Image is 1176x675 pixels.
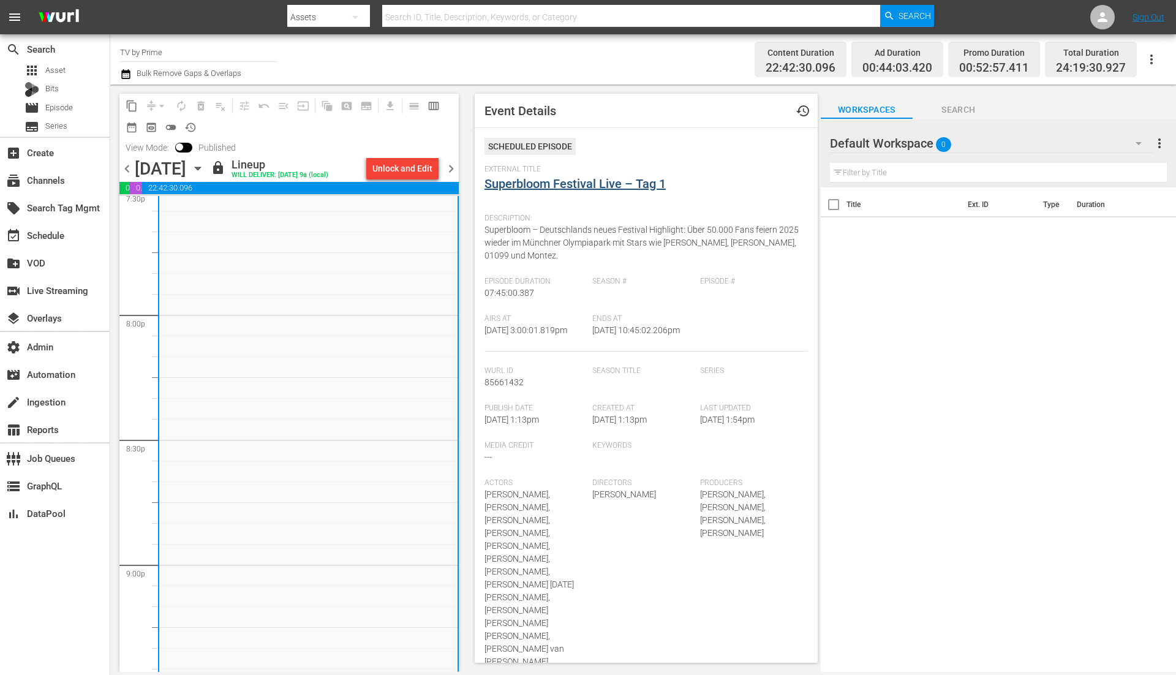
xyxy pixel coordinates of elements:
[1152,136,1167,151] span: more_vert
[45,120,67,132] span: Series
[7,10,22,25] span: menu
[484,314,586,324] span: Airs At
[936,132,951,157] span: 0
[135,159,186,179] div: [DATE]
[313,94,337,118] span: Refresh All Search Blocks
[6,173,21,188] span: Channels
[6,479,21,494] span: GraphQL
[232,158,328,172] div: Lineup
[788,96,818,126] button: history
[766,61,835,75] span: 22:42:30.096
[142,182,459,194] span: 22:42:30.096
[880,5,934,27] button: Search
[700,489,766,538] span: [PERSON_NAME],[PERSON_NAME],[PERSON_NAME],[PERSON_NAME]
[1056,44,1126,61] div: Total Duration
[913,102,1005,118] span: Search
[484,165,802,175] span: External Title
[592,441,694,451] span: Keywords
[141,96,171,116] span: Remove Gaps & Overlaps
[232,172,328,179] div: WILL DELIVER: [DATE] 9a (local)
[45,102,73,114] span: Episode
[6,340,21,355] span: Admin
[592,314,694,324] span: Ends At
[192,143,242,153] span: Published
[821,102,913,118] span: Workspaces
[592,404,694,413] span: Created At
[484,415,539,424] span: [DATE] 1:13pm
[484,277,586,287] span: Episode Duration
[400,94,424,118] span: Day Calendar View
[254,96,274,116] span: Revert to Primary Episode
[130,182,142,194] span: 00:52:57.411
[230,94,254,118] span: Customize Events
[211,96,230,116] span: Clear Lineup
[700,478,802,488] span: Producers
[592,277,694,287] span: Season #
[830,126,1153,160] div: Default Workspace
[846,187,961,222] th: Title
[592,415,647,424] span: [DATE] 1:13pm
[700,366,802,376] span: Series
[122,118,141,137] span: Month Calendar View
[24,100,39,115] span: Episode
[29,3,88,32] img: ans4CAIJ8jUAAAAAAAAAAAAAAAAAAAAAAAAgQb4GAAAAAAAAAAAAAAAAAAAAAAAAJMjXAAAAAAAAAAAAAAAAAAAAAAAAgAT5G...
[126,121,138,134] span: date_range_outlined
[592,489,656,499] span: [PERSON_NAME]
[6,201,21,216] span: Search Tag Mgmt
[141,118,161,137] span: View Backup
[592,366,694,376] span: Season Title
[796,104,810,118] span: Event History
[175,143,184,151] span: Toggle to switch from Published to Draft view.
[6,228,21,243] span: Schedule
[337,96,356,116] span: Create Search Block
[862,61,932,75] span: 00:44:03.420
[592,325,680,335] span: [DATE] 10:45:02.206pm
[1152,129,1167,158] button: more_vert
[6,146,21,160] span: Create
[171,96,191,116] span: Loop Content
[135,69,241,78] span: Bulk Remove Gaps & Overlaps
[6,256,21,271] span: create_new_folder
[24,119,39,134] span: Series
[191,96,211,116] span: Select an event to delete
[356,96,376,116] span: Create Series Block
[484,377,524,387] span: 85661432
[959,61,1029,75] span: 00:52:57.411
[6,368,21,382] span: Automation
[959,44,1029,61] div: Promo Duration
[145,121,157,134] span: preview_outlined
[161,118,181,137] span: 24 hours Lineup View is OFF
[24,63,39,78] span: apps
[899,5,931,27] span: Search
[6,284,21,298] span: Live Streaming
[484,138,576,155] div: Scheduled Episode
[366,157,439,179] button: Unlock and Edit
[211,160,225,175] span: lock
[1133,12,1164,22] a: Sign Out
[484,404,586,413] span: Publish Date
[700,277,802,287] span: Episode #
[700,415,755,424] span: [DATE] 1:54pm
[119,143,175,153] span: View Mode:
[274,96,293,116] span: Fill episodes with ad slates
[484,214,802,224] span: Description:
[424,96,443,116] span: Week Calendar View
[1036,187,1069,222] th: Type
[45,64,66,77] span: Asset
[484,325,567,335] span: [DATE] 3:00:01.819pm
[484,176,666,191] a: Superbloom Festival Live – Tag 1
[484,366,586,376] span: Wurl Id
[960,187,1035,222] th: Ext. ID
[165,121,177,134] span: toggle_off
[484,225,799,260] span: Superbloom – Deutschlands neues Festival Highlight: Über 50.000 Fans feiern 2025 wieder im Münchn...
[6,451,21,466] span: Job Queues
[293,96,313,116] span: Update Metadata from Key Asset
[484,489,574,666] span: [PERSON_NAME],[PERSON_NAME],[PERSON_NAME],[PERSON_NAME],[PERSON_NAME],[PERSON_NAME],[PERSON_NAME]...
[1069,187,1143,222] th: Duration
[24,82,39,97] div: Bits
[122,96,141,116] span: Copy Lineup
[443,161,459,176] span: chevron_right
[592,478,694,488] span: Directors
[45,83,59,95] span: Bits
[484,478,586,488] span: Actors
